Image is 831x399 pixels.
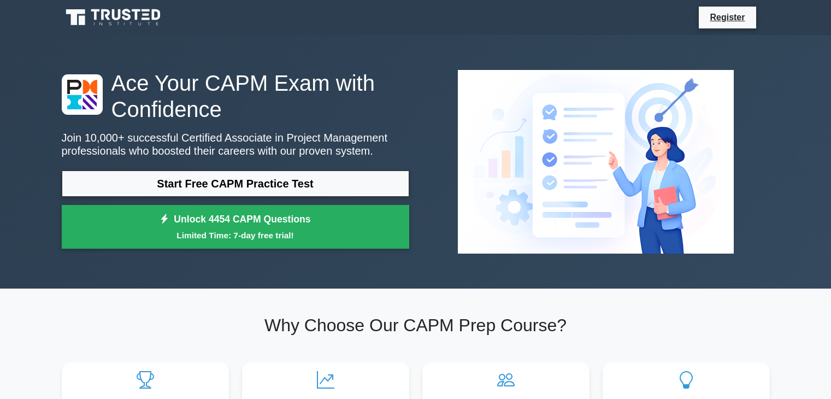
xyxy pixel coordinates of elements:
[449,61,742,262] img: Certified Associate in Project Management Preview
[75,229,396,242] small: Limited Time: 7-day free trial!
[62,171,409,197] a: Start Free CAPM Practice Test
[703,10,751,24] a: Register
[62,131,409,157] p: Join 10,000+ successful Certified Associate in Project Management professionals who boosted their...
[62,315,770,336] h2: Why Choose Our CAPM Prep Course?
[62,70,409,122] h1: Ace Your CAPM Exam with Confidence
[62,205,409,249] a: Unlock 4454 CAPM QuestionsLimited Time: 7-day free trial!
